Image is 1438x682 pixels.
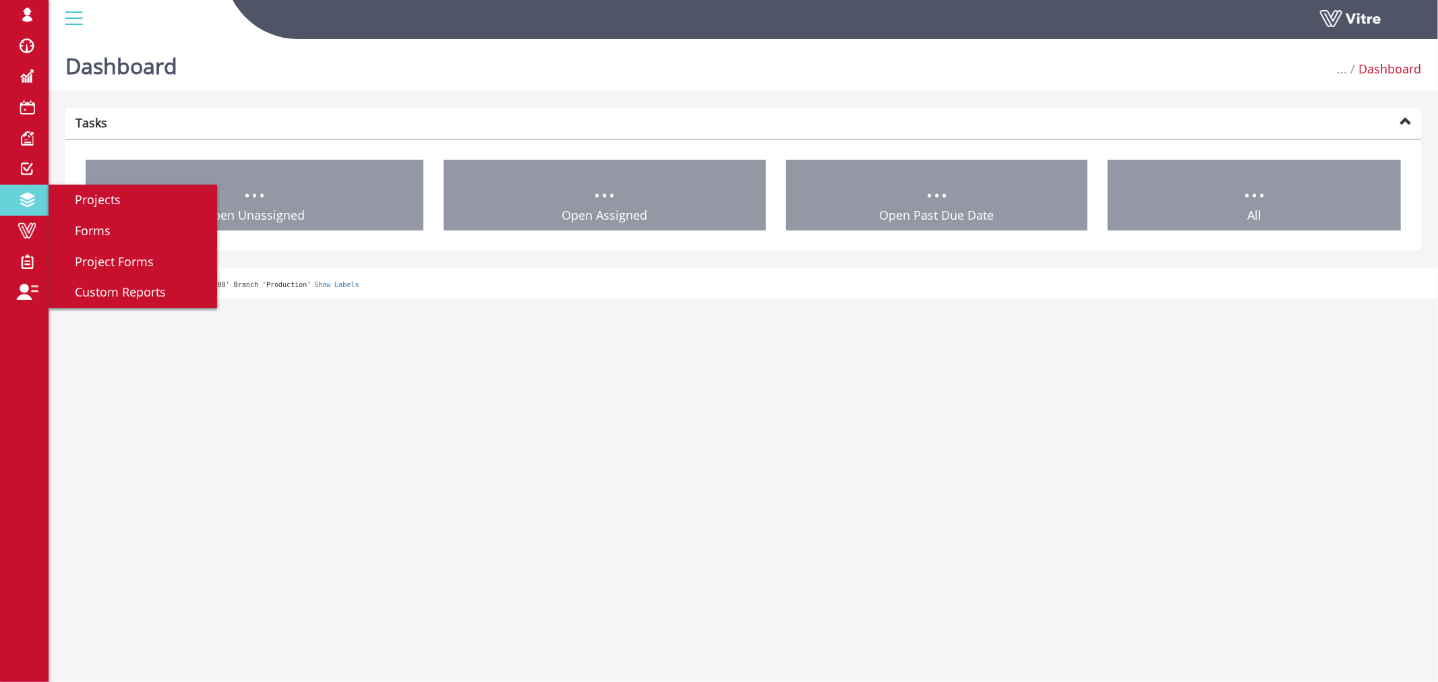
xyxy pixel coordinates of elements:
a: ... Open Assigned [444,160,766,231]
span: Open Assigned [562,207,647,223]
a: Show Labels [314,281,359,288]
a: ... Open Unassigned [86,160,423,231]
span: All [1247,207,1261,223]
a: Custom Reports [49,277,217,308]
a: ... All [1108,160,1401,231]
span: ... [926,167,948,206]
a: Forms [49,216,217,247]
span: ... [243,167,266,206]
span: Open Unassigned [204,207,305,223]
span: ... [1337,61,1347,77]
span: Custom Reports [59,284,166,300]
span: Forms [59,222,111,239]
a: Project Forms [49,247,217,278]
a: Projects [49,185,217,216]
strong: Tasks [76,115,107,131]
li: Dashboard [1347,61,1421,78]
h1: Dashboard [65,34,177,91]
span: Open Past Due Date [879,207,994,223]
span: Projects [59,191,121,208]
a: ... Open Past Due Date [786,160,1088,231]
span: ... [593,167,616,206]
span: ... [1243,167,1265,206]
span: Project Forms [59,253,154,270]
